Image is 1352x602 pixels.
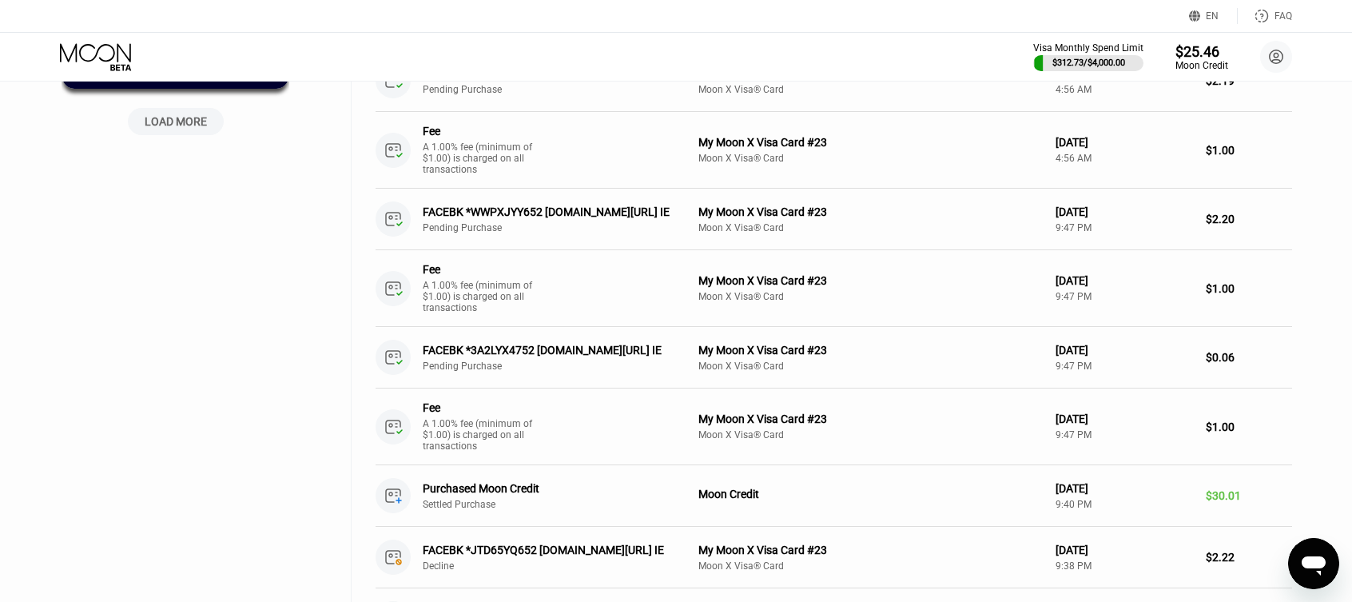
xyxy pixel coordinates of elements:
[1033,42,1143,71] div: Visa Monthly Spend Limit$312.73/$4,000.00
[698,560,1043,572] div: Moon X Visa® Card
[1056,413,1193,425] div: [DATE]
[376,327,1292,389] div: FACEBK *3A2LYX4752 [DOMAIN_NAME][URL] IEPending PurchaseMy Moon X Visa Card #23Moon X Visa® Card[...
[698,274,1043,287] div: My Moon X Visa Card #23
[423,344,682,357] div: FACEBK *3A2LYX4752 [DOMAIN_NAME][URL] IE
[423,222,702,233] div: Pending Purchase
[423,560,702,572] div: Decline
[1056,544,1193,556] div: [DATE]
[1175,43,1228,60] div: $25.46
[698,153,1043,164] div: Moon X Visa® Card
[698,222,1043,233] div: Moon X Visa® Card
[698,361,1043,372] div: Moon X Visa® Card
[423,84,702,95] div: Pending Purchase
[423,418,543,452] div: A 1.00% fee (minimum of $1.00) is charged on all transactions
[145,114,207,129] div: LOAD MORE
[423,401,535,414] div: Fee
[698,488,1043,500] div: Moon Credit
[1056,482,1193,495] div: [DATE]
[1056,429,1193,441] div: 9:47 PM
[423,280,543,313] div: A 1.00% fee (minimum of $1.00) is charged on all transactions
[423,482,682,495] div: Purchased Moon Credit
[1056,291,1193,302] div: 9:47 PM
[698,413,1043,425] div: My Moon X Visa Card #23
[698,84,1043,95] div: Moon X Visa® Card
[1175,60,1228,71] div: Moon Credit
[1274,10,1292,22] div: FAQ
[376,112,1292,189] div: FeeA 1.00% fee (minimum of $1.00) is charged on all transactionsMy Moon X Visa Card #23Moon X Vis...
[1206,213,1292,225] div: $2.20
[1056,560,1193,572] div: 9:38 PM
[1189,8,1238,24] div: EN
[376,189,1292,250] div: FACEBK *WWPXJYY652 [DOMAIN_NAME][URL] IEPending PurchaseMy Moon X Visa Card #23Moon X Visa® Card[...
[1175,43,1228,71] div: $25.46Moon Credit
[1206,421,1292,433] div: $1.00
[1056,153,1193,164] div: 4:56 AM
[423,263,535,276] div: Fee
[1238,8,1292,24] div: FAQ
[1206,551,1292,564] div: $2.22
[423,544,682,556] div: FACEBK *JTD65YQ652 [DOMAIN_NAME][URL] IE
[1056,84,1193,95] div: 4:56 AM
[698,429,1043,441] div: Moon X Visa® Card
[1056,136,1193,149] div: [DATE]
[1206,351,1292,364] div: $0.06
[1206,282,1292,295] div: $1.00
[1052,58,1125,68] div: $312.73 / $4,000.00
[698,344,1043,357] div: My Moon X Visa Card #23
[1033,42,1143,54] div: Visa Monthly Spend Limit
[423,205,682,218] div: FACEBK *WWPXJYY652 [DOMAIN_NAME][URL] IE
[1206,144,1292,157] div: $1.00
[376,527,1292,588] div: FACEBK *JTD65YQ652 [DOMAIN_NAME][URL] IEDeclineMy Moon X Visa Card #23Moon X Visa® Card[DATE]9:38...
[376,465,1292,527] div: Purchased Moon CreditSettled PurchaseMoon Credit[DATE]9:40 PM$30.01
[1056,205,1193,218] div: [DATE]
[1206,489,1292,502] div: $30.01
[423,142,543,175] div: A 1.00% fee (minimum of $1.00) is charged on all transactions
[698,544,1043,556] div: My Moon X Visa Card #23
[1288,538,1339,589] iframe: Button to launch messaging window
[423,361,702,372] div: Pending Purchase
[698,205,1043,218] div: My Moon X Visa Card #23
[423,499,702,510] div: Settled Purchase
[1056,274,1193,287] div: [DATE]
[376,389,1292,465] div: FeeA 1.00% fee (minimum of $1.00) is charged on all transactionsMy Moon X Visa Card #23Moon X Vis...
[698,291,1043,302] div: Moon X Visa® Card
[116,102,236,135] div: LOAD MORE
[1056,361,1193,372] div: 9:47 PM
[423,125,535,138] div: Fee
[376,250,1292,327] div: FeeA 1.00% fee (minimum of $1.00) is charged on all transactionsMy Moon X Visa Card #23Moon X Vis...
[1056,222,1193,233] div: 9:47 PM
[698,136,1043,149] div: My Moon X Visa Card #23
[1206,10,1219,22] div: EN
[1056,499,1193,510] div: 9:40 PM
[1056,344,1193,357] div: [DATE]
